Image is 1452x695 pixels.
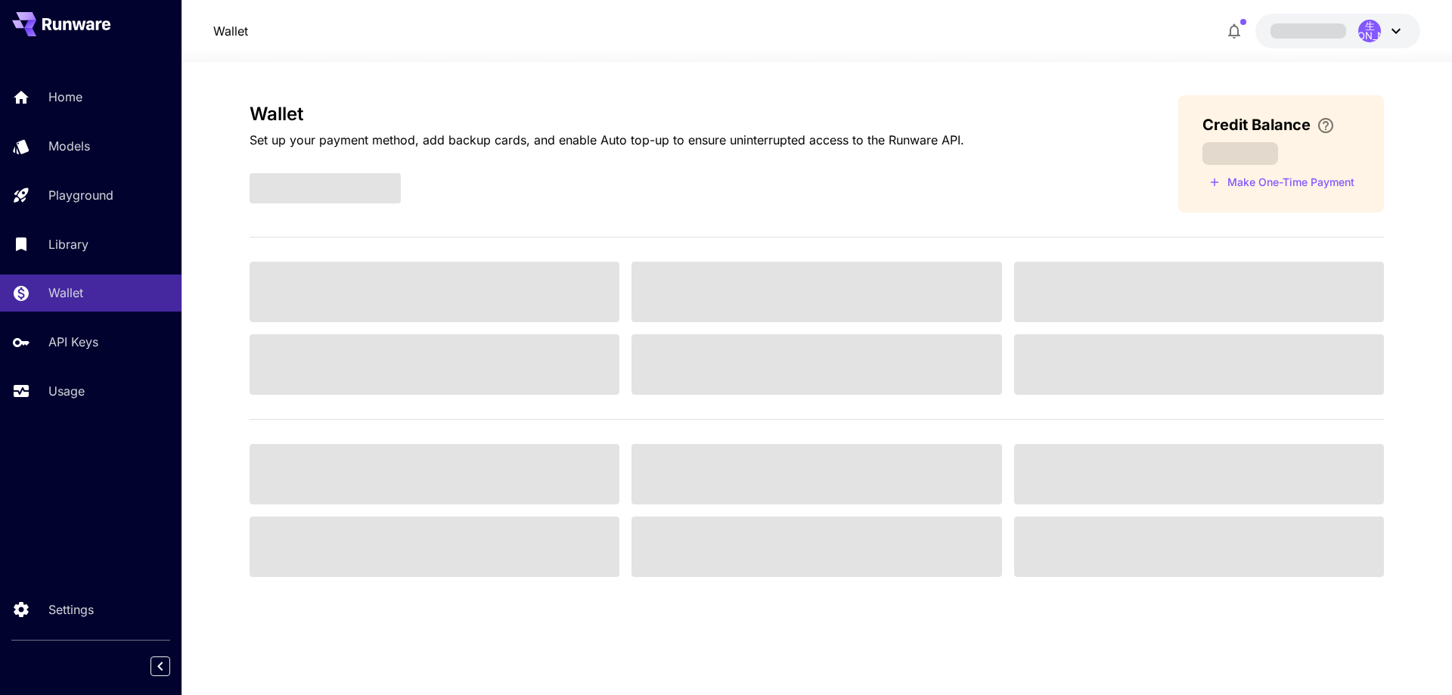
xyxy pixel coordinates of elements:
p: Settings [48,600,94,619]
p: Models [48,137,90,155]
div: 生[PERSON_NAME] [1358,20,1381,42]
button: Enter your card details and choose an Auto top-up amount to avoid service interruptions. We'll au... [1311,116,1341,135]
div: Collapse sidebar [162,653,181,680]
p: API Keys [48,333,98,351]
p: Usage [48,382,85,400]
p: Home [48,88,82,106]
nav: breadcrumb [213,22,248,40]
button: 生[PERSON_NAME] [1255,14,1420,48]
a: Wallet [213,22,248,40]
button: Collapse sidebar [150,656,170,676]
p: Set up your payment method, add backup cards, and enable Auto top-up to ensure uninterrupted acce... [250,131,964,149]
p: Library [48,235,88,253]
span: Credit Balance [1202,113,1311,136]
p: Wallet [48,284,83,302]
h3: Wallet [250,104,964,125]
button: Make a one-time, non-recurring payment [1202,171,1361,194]
p: Playground [48,186,113,204]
